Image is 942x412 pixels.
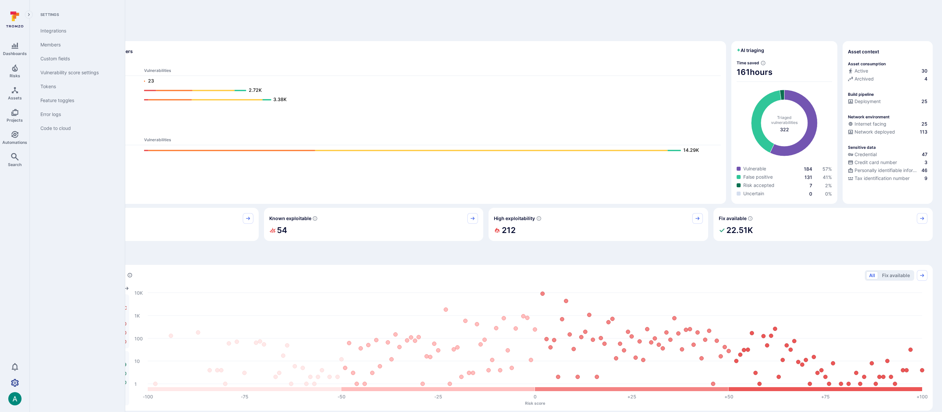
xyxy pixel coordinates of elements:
[771,115,798,125] span: Triaged vulnerabilities
[489,208,708,241] div: High exploitability
[249,87,262,93] text: 2.72K
[848,151,927,159] div: Evidence indicative of handling user or service credentials
[822,166,832,172] span: 57 %
[855,98,881,105] span: Deployment
[848,167,927,174] a: Personally identifiable information (PII)46
[35,24,117,38] a: Integrations
[8,392,22,405] div: Arjan Dehar
[848,68,927,74] a: Active30
[143,394,153,399] text: -100
[39,208,259,241] div: Must fix
[525,400,545,405] text: Risk score
[848,98,927,106] div: Configured deployment pipeline
[269,215,311,222] span: Known exploitable
[737,60,759,65] span: Time saved
[26,12,31,18] i: Expand navigation menu
[920,129,927,135] span: 113
[760,60,766,66] svg: Estimated based on an average time of 30 mins needed to triage each vulnerability
[825,183,832,188] span: 2 %
[825,191,832,197] span: 0 %
[273,96,287,102] text: 3.38K
[277,224,287,237] h2: 54
[848,167,920,174] div: Personally identifiable information (PII)
[134,313,140,318] text: 1K
[848,175,927,182] a: Tax identification number9
[848,129,927,135] a: Network deployed113
[924,175,927,182] span: 9
[127,272,132,279] div: Number of vulnerabilities in status 'Open' 'Triaged' and 'In process' grouped by score
[494,215,535,222] span: High exploitability
[848,129,895,135] div: Network deployed
[2,140,27,145] span: Automations
[855,151,877,158] span: Credential
[7,118,23,123] span: Projects
[848,167,927,175] div: Evidence indicative of processing personally identifiable information
[855,167,920,174] span: Personally identifiable information (PII)
[719,215,747,222] span: Fix available
[35,121,117,135] a: Code to cloud
[502,224,516,237] h2: 212
[737,47,764,54] h2: AI triaging
[144,137,721,145] th: Vulnerabilities
[737,67,832,78] span: 161 hours
[848,48,879,55] span: Asset context
[848,129,927,137] div: Evidence that the asset is packaged and deployed somewhere
[39,28,933,37] span: Discover
[848,151,927,158] a: Credential47
[25,11,33,19] button: Expand navigation menu
[848,98,927,105] a: Deployment25
[855,129,895,135] span: Network deployed
[134,335,143,341] text: 100
[134,290,143,295] text: 10K
[848,68,927,76] div: Commits seen in the last 180 days
[804,166,812,172] a: 184
[35,66,117,80] a: Vulnerability score settings
[848,159,927,166] a: Credit card number3
[144,77,714,85] a: 23
[8,392,22,405] img: ACg8ocLSa5mPYBaXNx3eFu_EmspyJX0laNWN7cXOFirfQ7srZveEpg=s96-c
[848,121,927,127] a: Internet facing25
[848,68,868,74] div: Active
[805,174,812,180] a: 131
[144,147,714,154] a: 14.29K
[743,165,766,172] span: Vulnerable
[848,92,874,97] p: Build pipeline
[848,98,881,105] div: Deployment
[855,76,874,82] span: Archived
[134,381,137,386] text: 1
[44,129,721,134] span: Ops scanners
[822,166,832,172] a: 57%
[809,191,812,197] a: 0
[743,190,764,197] span: Uncertain
[35,107,117,121] a: Error logs
[8,95,22,100] span: Assets
[848,121,886,127] div: Internet facing
[866,271,878,279] button: All
[848,76,927,84] div: Code repository is archived
[148,78,154,84] text: 23
[921,167,927,174] span: 46
[825,191,832,197] a: 0%
[35,12,117,17] span: Settings
[724,394,733,399] text: +50
[823,174,832,180] a: 41%
[35,38,117,52] a: Members
[627,394,636,399] text: +25
[848,76,874,82] div: Archived
[848,76,927,82] a: Archived4
[848,121,927,129] div: Evidence that an asset is internet facing
[536,216,542,221] svg: EPSS score ≥ 0.7
[855,121,886,127] span: Internet facing
[3,51,27,56] span: Dashboards
[848,175,927,183] div: Evidence indicative of processing tax identification numbers
[921,98,927,105] span: 25
[921,121,927,127] span: 25
[848,61,886,66] p: Asset consumption
[35,52,117,66] a: Custom fields
[924,159,927,166] span: 3
[44,60,721,65] span: Dev scanners
[144,96,714,104] a: 3.38K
